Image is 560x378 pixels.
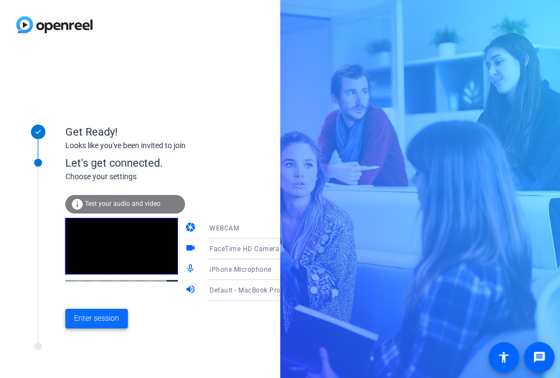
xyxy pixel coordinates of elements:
[185,284,198,297] mat-icon: volume_up
[185,263,198,276] mat-icon: mic_none
[85,200,161,208] span: Test your audio and video
[65,140,283,151] div: Looks like you've been invited to join
[210,266,272,273] span: iPhone Microphone
[533,351,546,364] mat-icon: message
[65,155,305,171] div: Let's get connected.
[185,222,198,235] mat-icon: camera
[210,285,341,294] span: Default - MacBook Pro Speakers (Built-in)
[210,224,239,232] span: WEBCAM
[65,309,128,328] button: Enter session
[497,351,510,364] mat-icon: accessibility
[71,198,84,211] mat-icon: info
[210,244,349,253] span: FaceTime HD Camera (Built-in) (05ac:8514)
[65,171,305,182] div: Choose your settings
[74,313,119,324] span: Enter session
[185,242,198,255] mat-icon: videocam
[65,124,283,140] div: Get Ready!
